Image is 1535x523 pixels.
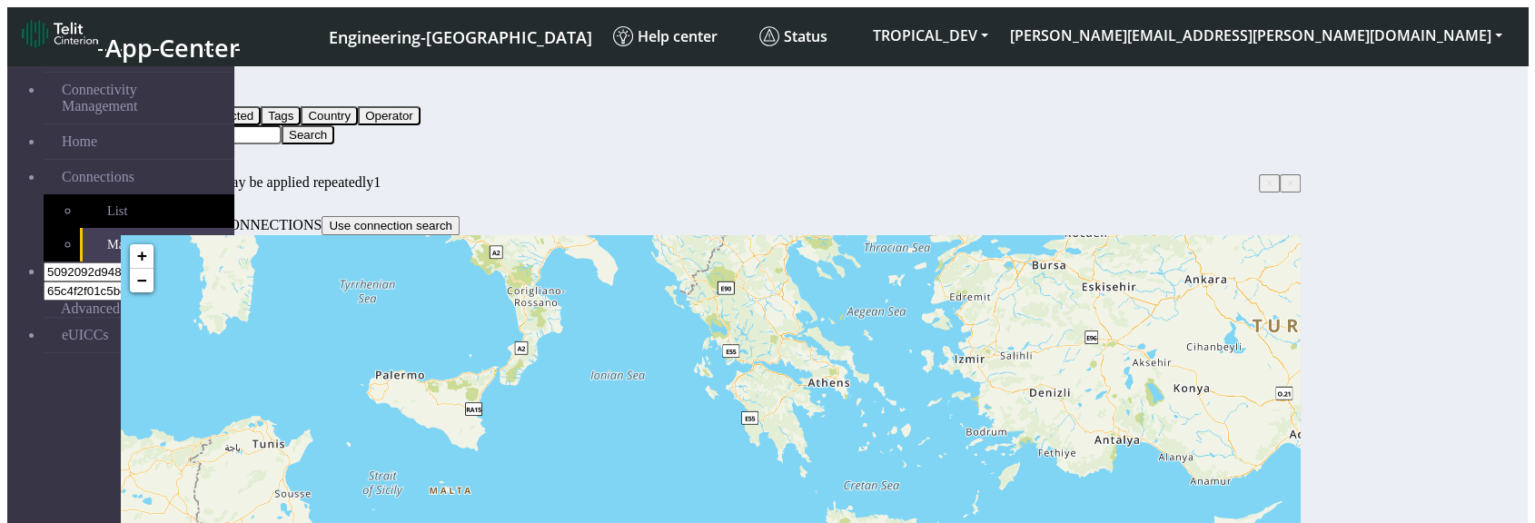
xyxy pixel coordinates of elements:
[1280,174,1301,192] button: Close
[282,125,334,144] button: Search
[613,26,633,46] img: knowledge.svg
[44,318,234,352] a: eUICCs
[121,216,1301,235] div: LOCATION OF CONNECTIONS
[301,106,358,125] button: Country
[44,73,234,123] a: Connectivity Management
[322,216,460,235] button: Use connection search
[1287,177,1293,190] span: ×
[328,19,591,53] a: Your current platform instance
[862,19,999,52] button: TROPICAL_DEV
[61,301,173,317] span: Advanced Features
[44,160,234,194] a: Connections
[1266,177,1273,190] span: ×
[121,158,1301,174] div: fitlers menu
[759,26,827,46] span: Status
[358,106,421,125] button: Operator
[107,237,131,252] span: Map
[44,124,234,159] a: Home
[107,203,127,219] span: List
[613,26,718,46] span: Help center
[752,19,862,54] a: Status
[130,269,153,292] a: Zoom out
[606,19,752,54] a: Help center
[105,31,240,64] span: App Center
[130,244,153,269] a: Zoom in
[261,106,301,125] button: Tags
[121,174,373,190] span: - The same filter may be applied repeatedly
[22,19,98,48] img: logo-telit-cinterion-gw-new.png
[1259,174,1280,192] button: Close
[22,15,237,58] a: App Center
[759,26,779,46] img: status.svg
[329,26,592,48] span: Engineering-[GEOGRAPHIC_DATA]
[999,19,1513,52] button: [PERSON_NAME][EMAIL_ADDRESS][PERSON_NAME][DOMAIN_NAME]
[80,228,234,261] a: Map
[80,194,234,228] a: List
[373,174,381,190] span: 1
[62,169,134,185] span: Connections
